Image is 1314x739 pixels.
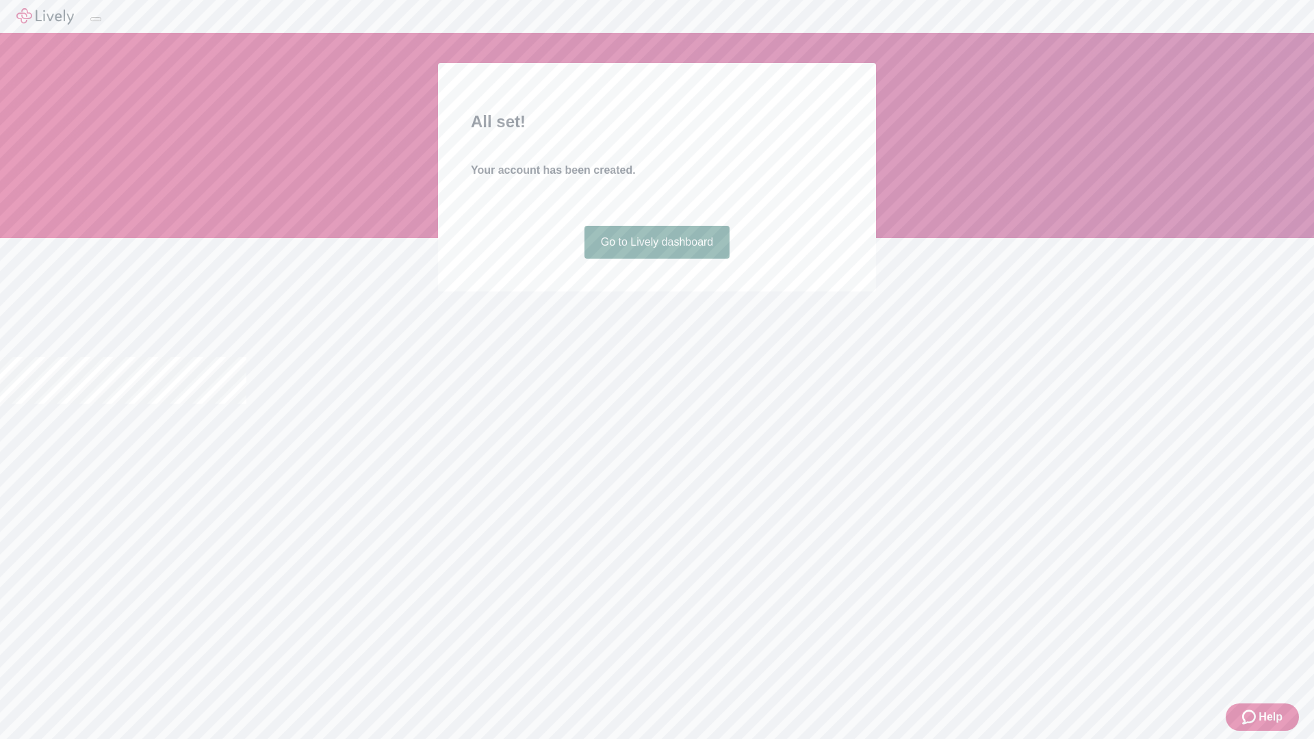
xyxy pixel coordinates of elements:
[471,109,843,134] h2: All set!
[1226,703,1299,731] button: Zendesk support iconHelp
[1242,709,1259,725] svg: Zendesk support icon
[16,8,74,25] img: Lively
[1259,709,1283,725] span: Help
[471,162,843,179] h4: Your account has been created.
[90,17,101,21] button: Log out
[584,226,730,259] a: Go to Lively dashboard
